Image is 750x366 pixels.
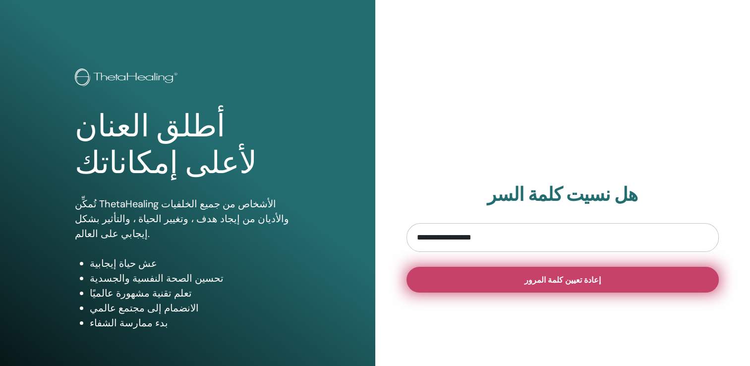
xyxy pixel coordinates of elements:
button: إعادة تعيين كلمة المرور [406,267,719,293]
li: الانضمام إلى مجتمع عالمي [90,301,300,315]
li: بدء ممارسة الشفاء [90,315,300,330]
span: إعادة تعيين كلمة المرور [524,275,601,285]
li: عش حياة إيجابية [90,256,300,271]
h2: هل نسيت كلمة السر [406,183,719,206]
p: تُمكِّن ThetaHealing الأشخاص من جميع الخلفيات والأديان من إيجاد هدف ، وتغيير الحياة ، والتأثير بش... [75,196,300,241]
li: تحسين الصحة النفسية والجسدية [90,271,300,286]
li: تعلم تقنية مشهورة عالميًا [90,286,300,301]
h1: أطلق العنان لأعلى إمكاناتك [75,108,300,182]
